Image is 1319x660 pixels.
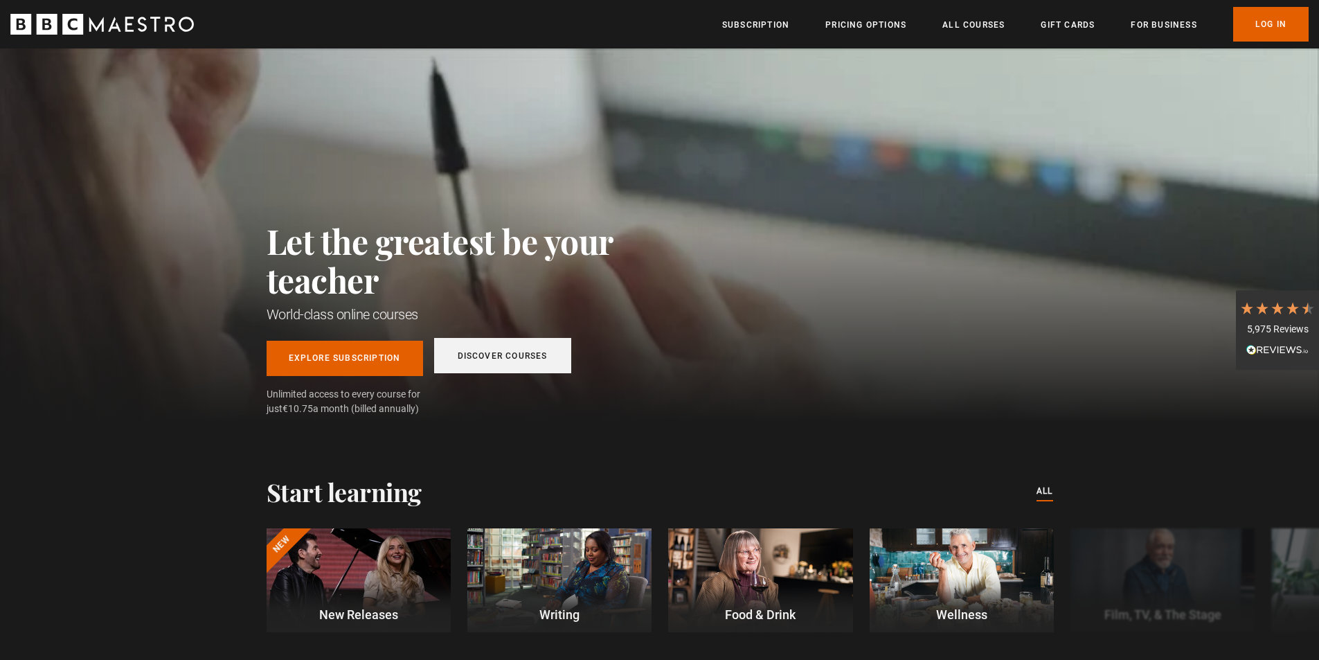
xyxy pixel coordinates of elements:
[1239,323,1316,337] div: 5,975 Reviews
[1041,18,1095,32] a: Gift Cards
[1233,7,1309,42] a: Log In
[267,305,675,324] h1: World-class online courses
[1037,484,1053,499] a: All
[942,18,1005,32] a: All Courses
[467,605,652,624] p: Writing
[266,605,450,624] p: New Releases
[668,528,852,632] a: Food & Drink
[267,341,423,376] a: Explore Subscription
[722,7,1309,42] nav: Primary
[282,403,313,414] span: €10.75
[722,18,789,32] a: Subscription
[267,528,451,632] a: New New Releases
[434,338,571,373] a: Discover Courses
[870,528,1054,632] a: Wellness
[1239,301,1316,316] div: 4.7 Stars
[267,387,454,416] span: Unlimited access to every course for just a month (billed annually)
[668,605,852,624] p: Food & Drink
[1070,528,1255,632] a: Film, TV, & The Stage
[1246,345,1309,355] img: REVIEWS.io
[1070,605,1255,624] p: Film, TV, & The Stage
[267,222,675,299] h2: Let the greatest be your teacher
[10,14,194,35] svg: BBC Maestro
[467,528,652,632] a: Writing
[870,605,1054,624] p: Wellness
[1236,290,1319,371] div: 5,975 ReviewsRead All Reviews
[825,18,906,32] a: Pricing Options
[1131,18,1196,32] a: For business
[267,477,422,506] h2: Start learning
[1239,343,1316,359] div: Read All Reviews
